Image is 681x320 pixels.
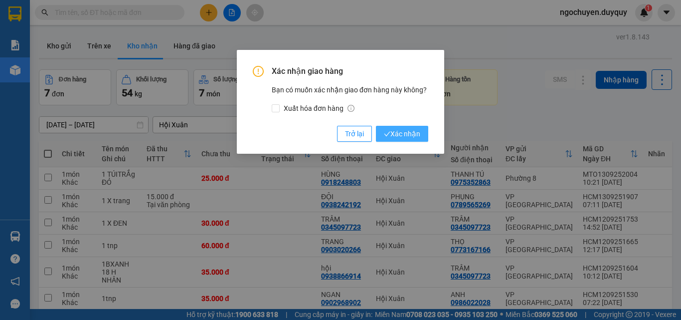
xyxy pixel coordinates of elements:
button: checkXác nhận [376,126,428,142]
span: Xác nhận giao hàng [272,66,428,77]
span: Xác nhận [384,128,420,139]
span: check [384,131,390,137]
span: info-circle [347,105,354,112]
span: Trở lại [345,128,364,139]
span: Xuất hóa đơn hàng [280,103,358,114]
span: exclamation-circle [253,66,264,77]
button: Trở lại [337,126,372,142]
div: Bạn có muốn xác nhận giao đơn hàng này không? [272,84,428,114]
